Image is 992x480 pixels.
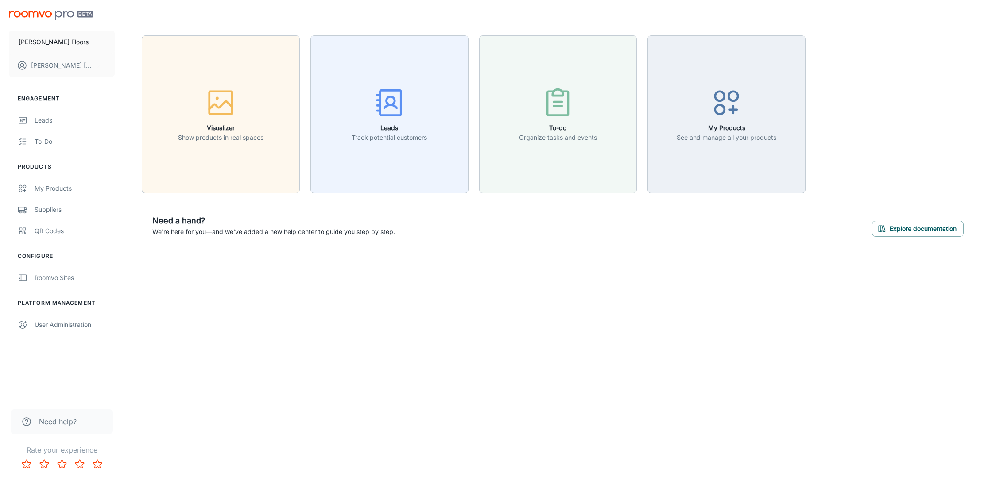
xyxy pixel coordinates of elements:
h6: Need a hand? [152,215,395,227]
button: LeadsTrack potential customers [310,35,469,193]
p: We're here for you—and we've added a new help center to guide you step by step. [152,227,395,237]
h6: Visualizer [178,123,263,133]
a: Explore documentation [872,223,964,232]
p: [PERSON_NAME] [PERSON_NAME] [31,61,93,70]
p: Organize tasks and events [519,133,597,142]
h6: Leads [352,123,427,133]
a: My ProductsSee and manage all your products [647,109,806,118]
h6: My Products [677,123,776,133]
button: [PERSON_NAME] Floors [9,31,115,54]
div: My Products [35,184,115,193]
p: See and manage all your products [677,133,776,142]
button: Explore documentation [872,221,964,237]
button: [PERSON_NAME] [PERSON_NAME] [9,54,115,77]
div: To-do [35,137,115,146]
button: To-doOrganize tasks and events [479,35,637,193]
button: VisualizerShow products in real spaces [142,35,300,193]
a: LeadsTrack potential customers [310,109,469,118]
div: Suppliers [35,205,115,215]
button: My ProductsSee and manage all your products [647,35,806,193]
p: Track potential customers [352,133,427,142]
img: Roomvo PRO Beta [9,11,93,20]
p: [PERSON_NAME] Floors [19,37,89,47]
p: Show products in real spaces [178,133,263,142]
h6: To-do [519,123,597,133]
div: Leads [35,115,115,125]
a: To-doOrganize tasks and events [479,109,637,118]
div: QR Codes [35,226,115,236]
div: Roomvo Sites [35,273,115,283]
